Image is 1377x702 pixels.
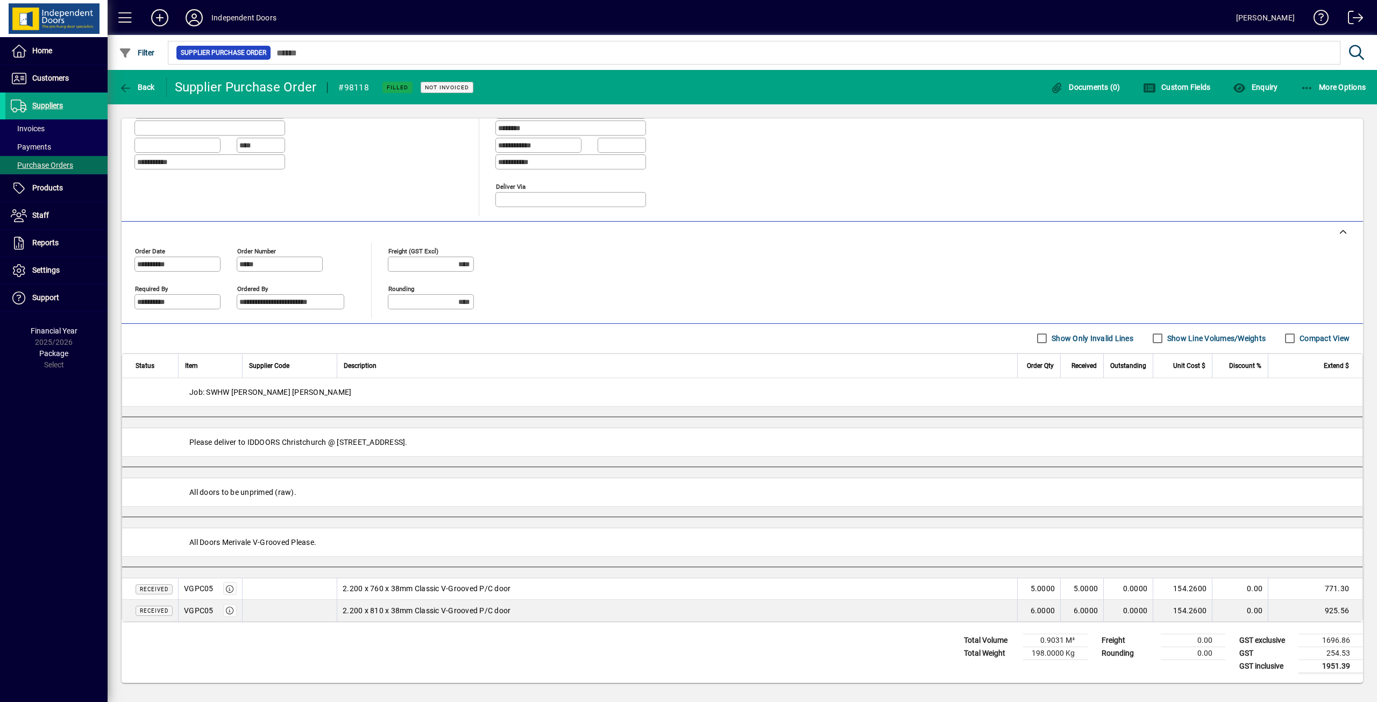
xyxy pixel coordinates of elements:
[135,285,168,292] mat-label: Required by
[143,8,177,27] button: Add
[1230,77,1280,97] button: Enquiry
[1212,600,1268,621] td: 0.00
[32,238,59,247] span: Reports
[1324,360,1349,372] span: Extend $
[1110,360,1146,372] span: Outstanding
[237,285,268,292] mat-label: Ordered by
[1268,600,1362,621] td: 925.56
[32,211,49,219] span: Staff
[1212,578,1268,600] td: 0.00
[1140,77,1213,97] button: Custom Fields
[39,349,68,358] span: Package
[5,285,108,311] a: Support
[1017,578,1060,600] td: 5.0000
[343,605,510,616] span: 2.200 x 810 x 38mm Classic V-Grooved P/C door
[1027,360,1054,372] span: Order Qty
[11,143,51,151] span: Payments
[959,634,1023,647] td: Total Volume
[122,378,1362,406] div: Job: SWHW [PERSON_NAME] [PERSON_NAME]
[122,428,1362,456] div: Please deliver to IDDOORS Christchurch @ [STREET_ADDRESS].
[1103,578,1153,600] td: 0.0000
[1161,634,1225,647] td: 0.00
[1234,634,1298,647] td: GST exclusive
[119,48,155,57] span: Filter
[496,182,526,190] mat-label: Deliver via
[135,247,165,254] mat-label: Order date
[184,605,214,616] div: VGPC05
[32,74,69,82] span: Customers
[175,79,317,96] div: Supplier Purchase Order
[1096,647,1161,660] td: Rounding
[5,38,108,65] a: Home
[1298,77,1369,97] button: More Options
[1234,647,1298,660] td: GST
[140,608,168,614] span: Received
[5,65,108,92] a: Customers
[32,293,59,302] span: Support
[1305,2,1329,37] a: Knowledge Base
[32,46,52,55] span: Home
[11,161,73,169] span: Purchase Orders
[1153,578,1212,600] td: 154.2600
[32,183,63,192] span: Products
[1165,333,1266,344] label: Show Line Volumes/Weights
[108,77,167,97] app-page-header-button: Back
[1048,77,1123,97] button: Documents (0)
[1301,83,1366,91] span: More Options
[1023,647,1088,660] td: 198.0000 Kg
[425,84,469,91] span: Not Invoiced
[1023,634,1088,647] td: 0.9031 M³
[122,478,1362,506] div: All doors to be unprimed (raw).
[211,9,276,26] div: Independent Doors
[388,247,438,254] mat-label: Freight (GST excl)
[181,47,266,58] span: Supplier Purchase Order
[1017,600,1060,621] td: 6.0000
[1297,333,1350,344] label: Compact View
[249,360,289,372] span: Supplier Code
[32,266,60,274] span: Settings
[1103,600,1153,621] td: 0.0000
[1236,9,1295,26] div: [PERSON_NAME]
[1049,333,1133,344] label: Show Only Invalid Lines
[388,285,414,292] mat-label: Rounding
[1229,360,1261,372] span: Discount %
[119,83,155,91] span: Back
[32,101,63,110] span: Suppliers
[1233,83,1277,91] span: Enquiry
[5,230,108,257] a: Reports
[1340,2,1364,37] a: Logout
[116,43,158,62] button: Filter
[959,647,1023,660] td: Total Weight
[237,247,276,254] mat-label: Order number
[1060,600,1103,621] td: 6.0000
[343,583,510,594] span: 2.200 x 760 x 38mm Classic V-Grooved P/C door
[184,583,214,594] div: VGPC05
[1153,600,1212,621] td: 154.2600
[1234,660,1298,673] td: GST inclusive
[116,77,158,97] button: Back
[5,257,108,284] a: Settings
[387,84,408,91] span: Filled
[1071,360,1097,372] span: Received
[1060,578,1103,600] td: 5.0000
[1143,83,1211,91] span: Custom Fields
[5,119,108,138] a: Invoices
[5,156,108,174] a: Purchase Orders
[1298,660,1363,673] td: 1951.39
[122,528,1362,556] div: All Doors Merivale V-Grooved Please.
[140,586,168,592] span: Received
[1173,360,1205,372] span: Unit Cost $
[5,175,108,202] a: Products
[11,124,45,133] span: Invoices
[338,79,369,96] div: #98118
[1268,578,1362,600] td: 771.30
[31,327,77,335] span: Financial Year
[1161,647,1225,660] td: 0.00
[1298,647,1363,660] td: 254.53
[1051,83,1120,91] span: Documents (0)
[1096,634,1161,647] td: Freight
[5,138,108,156] a: Payments
[136,360,154,372] span: Status
[1298,634,1363,647] td: 1696.86
[344,360,377,372] span: Description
